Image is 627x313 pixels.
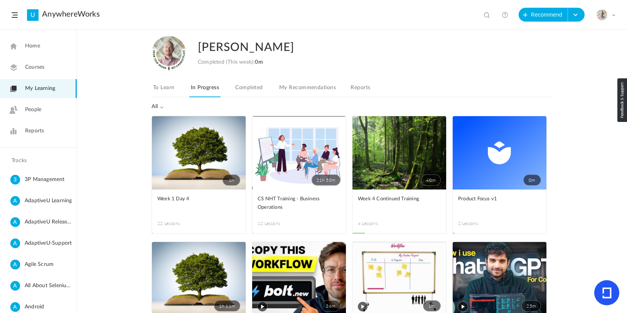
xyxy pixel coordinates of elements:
[42,10,100,19] a: AnywhereWorks
[278,83,337,97] a: My Recommendations
[10,260,20,270] cite: A
[234,83,264,97] a: Completed
[157,220,199,227] span: 22 Lessons
[25,85,55,93] span: My Learning
[617,78,627,122] img: loop_feedback_btn.png
[152,116,246,189] a: 1h
[453,116,546,189] a: 0m
[25,281,74,291] span: All About Selenium Testing
[423,300,441,311] span: 1m
[421,174,441,186] span: 40m
[189,83,221,97] a: In Progress
[349,83,372,97] a: Reports
[358,195,429,203] span: Week 4 Continued Training
[458,195,529,203] span: Product Focus v1
[521,300,541,311] span: 25m
[312,174,340,186] span: 21h 50m
[25,196,74,206] span: AdaptiveU Learning
[214,300,240,311] span: 1h 11m
[25,302,74,312] span: Android
[358,195,441,212] a: Week 4 Continued Training
[25,260,74,269] span: Agile Scrum
[10,217,20,228] cite: A
[25,106,41,114] span: People
[458,220,500,227] span: 2 Lessons
[25,63,44,71] span: Courses
[152,83,176,97] a: To Learn
[25,175,74,184] span: 3P Management
[27,9,39,21] a: U
[198,59,263,66] div: Completed (This week):
[25,217,74,227] span: AdaptiveU Release Details
[25,239,74,248] span: AdaptiveU-Support
[152,103,164,110] span: All
[157,195,229,203] span: Week 1 Day 4
[25,127,44,135] span: Reports
[321,300,340,311] span: 36m
[25,42,40,50] span: Home
[10,302,20,313] cite: A
[12,157,63,164] h4: Tracks
[10,281,20,291] cite: A
[10,196,20,206] cite: A
[255,59,263,65] span: 0m
[10,175,20,185] cite: 3
[358,220,399,227] span: 4 Lessons
[222,174,240,186] span: 1h
[258,195,329,212] span: CS NHT Training - Business Operations
[252,116,346,189] a: 21h 50m
[597,10,607,20] img: julia-s-version-gybnm-profile-picture-frame-2024-template-16.png
[152,36,186,71] img: julia-s-version-gybnm-profile-picture-frame-2024-template-16.png
[519,8,568,22] button: Recommend
[352,116,446,189] a: 40m
[258,220,299,227] span: 12 Lessons
[157,195,240,212] a: Week 1 Day 4
[523,174,541,186] span: 0m
[10,239,20,249] cite: A
[198,36,519,59] h2: [PERSON_NAME]
[258,195,340,212] a: CS NHT Training - Business Operations
[458,195,541,212] a: Product Focus v1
